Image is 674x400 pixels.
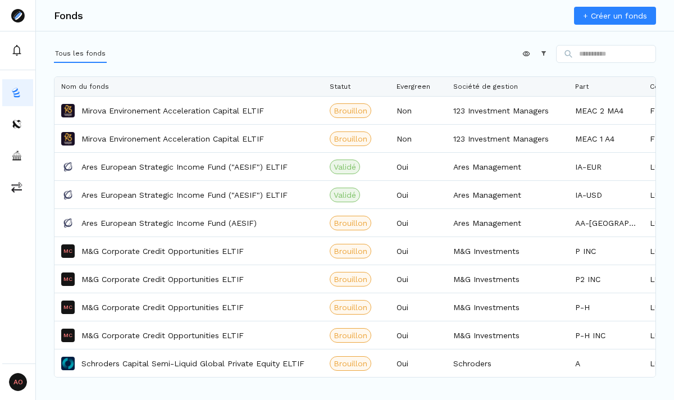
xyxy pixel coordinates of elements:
span: Brouillon [334,302,367,313]
h3: Fonds [54,11,83,21]
div: IA-EUR [568,153,643,180]
img: Schroders Capital Semi-Liquid Global Private Equity ELTIF [61,357,75,370]
a: M&G Corporate Credit Opportunities ELTIF [81,302,244,313]
div: 123 Investment Managers [447,125,568,152]
div: Non [390,97,447,124]
span: Validé [334,189,356,201]
img: Mirova Environement Acceleration Capital ELTIF [61,104,75,117]
div: Ares Management [447,209,568,237]
span: Brouillon [334,358,367,369]
div: IA-USD [568,181,643,208]
div: Ares Management [447,153,568,180]
span: Brouillon [334,274,367,285]
button: commissions [2,174,33,201]
img: Ares European Strategic Income Fund (AESIF) [61,216,75,230]
p: MC [63,248,72,254]
span: Evergreen [397,83,430,90]
a: M&G Corporate Credit Opportunities ELTIF [81,246,244,257]
button: asset-managers [2,142,33,169]
div: Oui [390,153,447,180]
img: distributors [11,119,22,130]
div: Non [390,125,447,152]
div: P-H [568,293,643,321]
div: M&G Investments [447,321,568,349]
span: Brouillon [334,105,367,116]
a: M&G Corporate Credit Opportunities ELTIF [81,274,244,285]
div: Ares Management [447,181,568,208]
a: + Créer un fonds [574,7,656,25]
div: A [568,349,643,377]
a: Ares European Strategic Income Fund ("AESIF") ELTIF [81,161,288,172]
span: Brouillon [334,246,367,257]
div: Oui [390,265,447,293]
div: Schroders [447,349,568,377]
span: Société de gestion [453,83,518,90]
div: Oui [390,181,447,208]
a: Mirova Environement Acceleration Capital ELTIF [81,105,264,116]
div: Oui [390,293,447,321]
div: M&G Investments [447,293,568,321]
span: Nom du fonds [61,83,109,90]
a: M&G Corporate Credit Opportunities ELTIF [81,330,244,341]
a: Ares European Strategic Income Fund ("AESIF") ELTIF [81,189,288,201]
img: Mirova Environement Acceleration Capital ELTIF [61,132,75,146]
img: Ares European Strategic Income Fund ("AESIF") ELTIF [61,160,75,174]
span: Validé [334,161,356,172]
span: Brouillon [334,217,367,229]
span: Statut [330,83,350,90]
span: Brouillon [334,330,367,341]
img: Ares European Strategic Income Fund ("AESIF") ELTIF [61,188,75,202]
img: commissions [11,181,22,193]
p: MC [63,276,72,282]
div: Oui [390,209,447,237]
div: M&G Investments [447,265,568,293]
button: distributors [2,111,33,138]
div: M&G Investments [447,237,568,265]
span: AO [9,373,27,391]
div: P2 INC [568,265,643,293]
p: MC [63,304,72,310]
p: MC [63,333,72,338]
div: MEAC 2 MA4 [568,97,643,124]
div: Oui [390,237,447,265]
div: P-H INC [568,321,643,349]
a: Schroders Capital Semi-Liquid Global Private Equity ELTIF [81,358,304,369]
a: Mirova Environement Acceleration Capital ELTIF [81,133,264,144]
div: 123 Investment Managers [447,97,568,124]
span: Brouillon [334,133,367,144]
div: Oui [390,349,447,377]
img: asset-managers [11,150,22,161]
div: AA-[GEOGRAPHIC_DATA]-EUR [568,209,643,237]
a: Ares European Strategic Income Fund (AESIF) [81,217,257,229]
div: Oui [390,321,447,349]
span: Part [575,83,589,90]
button: funds [2,79,33,106]
img: funds [11,87,22,98]
div: P INC [568,237,643,265]
div: MEAC 1 A4 [568,125,643,152]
